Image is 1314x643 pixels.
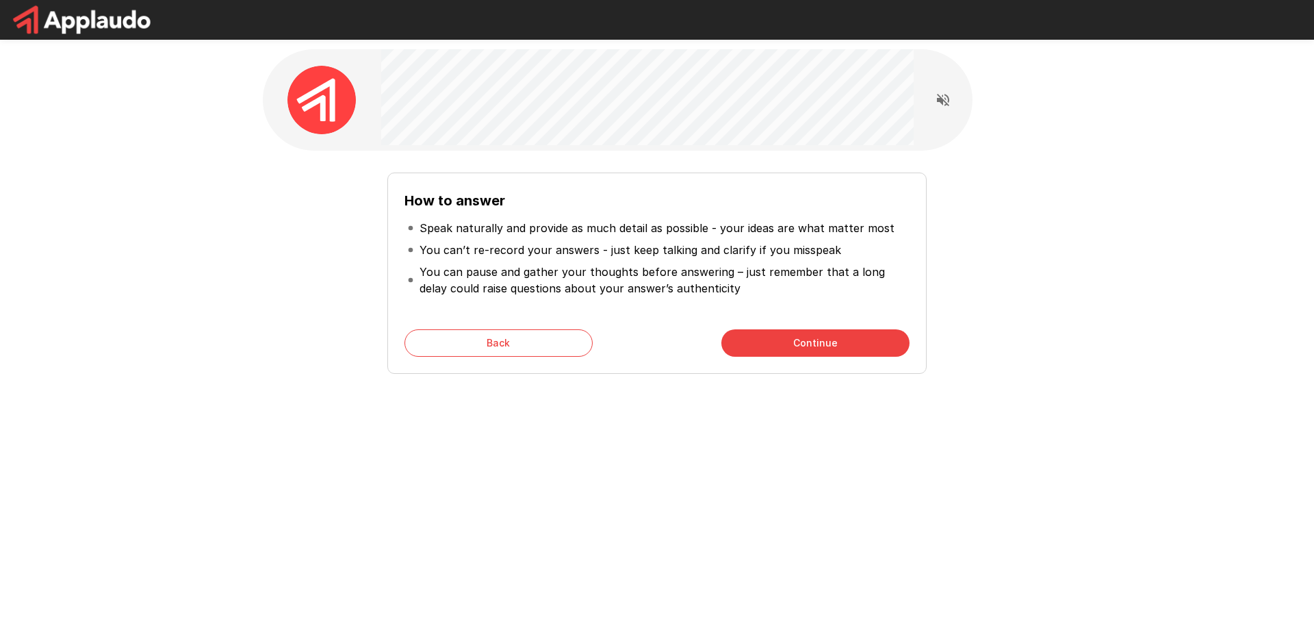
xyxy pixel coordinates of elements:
p: Speak naturally and provide as much detail as possible - your ideas are what matter most [420,220,894,236]
p: You can pause and gather your thoughts before answering – just remember that a long delay could r... [420,264,907,297]
button: Continue [721,329,910,357]
button: Read questions aloud [929,86,957,114]
b: How to answer [404,192,505,209]
p: You can’t re-record your answers - just keep talking and clarify if you misspeak [420,242,841,258]
button: Back [404,329,593,357]
img: applaudo_avatar.png [287,66,356,134]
